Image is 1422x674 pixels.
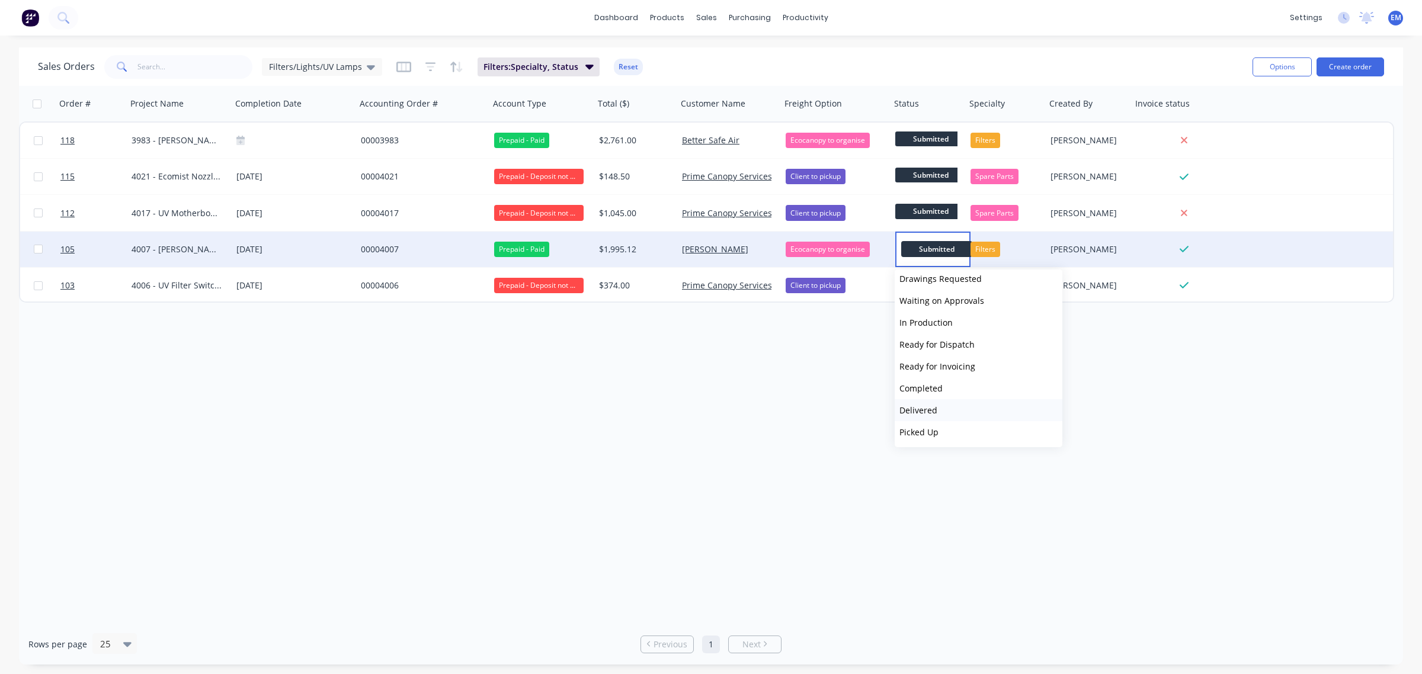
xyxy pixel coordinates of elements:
div: [PERSON_NAME] [1051,207,1123,219]
div: [DATE] [236,242,351,256]
span: Submitted [895,131,966,146]
a: 118 [60,123,132,158]
div: Prepaid - Deposit not Paid [494,278,584,293]
div: 3983 - [PERSON_NAME] Centre of Excellence Filters [132,134,222,146]
a: 115 [60,159,132,194]
div: Filters [971,133,1000,148]
div: Ecocanopy to organise [786,133,870,148]
a: 103 [60,268,132,303]
span: Filters/Lights/UV Lamps [269,60,362,73]
a: Page 1 is your current page [702,636,720,653]
a: Prime Canopy Services [682,280,772,291]
span: Ready for Dispatch [899,339,975,350]
button: Create order [1317,57,1384,76]
div: [DATE] [236,169,351,184]
button: Ready for Invoicing [895,355,1062,377]
button: Picked Up [895,421,1062,443]
a: Better Safe Air [682,134,739,146]
span: Filters: Specialty, Status [483,61,578,73]
div: 4021 - Ecomist Nozzles - Prime [132,171,222,182]
button: Drawings Requested [895,268,1062,290]
span: Previous [654,638,687,650]
div: Project Name [130,98,184,110]
button: Filters:Specialty, Status [478,57,600,76]
span: Delivered [899,405,937,416]
div: Prepaid - Paid [494,242,549,257]
a: Previous page [641,638,693,650]
div: Prepaid - Paid [494,133,549,148]
span: 112 [60,207,75,219]
div: $1,045.00 [599,207,669,219]
div: 4017 - UV Motherboard - Prime [132,207,222,219]
div: $2,761.00 [599,134,669,146]
ul: Pagination [636,636,786,653]
span: Submitted [895,168,966,182]
div: [PERSON_NAME] [1051,243,1123,255]
div: Client to pickup [786,169,845,184]
div: Ecocanopy to organise [786,242,870,257]
span: EM [1391,12,1401,23]
button: Options [1253,57,1312,76]
div: Accounting Order # [360,98,438,110]
div: products [644,9,690,27]
div: 00004021 [361,171,479,182]
div: 00003983 [361,134,479,146]
div: 00004007 [361,243,479,255]
div: [DATE] [236,278,351,293]
span: 103 [60,280,75,291]
span: Waiting on Approvals [899,295,984,306]
div: Client to pickup [786,205,845,220]
span: 118 [60,134,75,146]
span: 115 [60,171,75,182]
span: Drawings Requested [899,273,982,284]
div: Filters [971,242,1000,257]
div: purchasing [723,9,777,27]
div: 4007 - [PERSON_NAME] filters [132,243,222,255]
a: Prime Canopy Services [682,207,772,219]
div: [DATE] [236,206,351,220]
div: $374.00 [599,280,669,291]
span: Rows per page [28,638,87,650]
div: Order # [59,98,91,110]
div: 4006 - UV Filter Switch - Prime [132,280,222,291]
div: Total ($) [598,98,629,110]
button: Delivered [895,399,1062,421]
span: Completed [899,383,943,394]
div: Spare Parts [971,205,1019,220]
div: 00004017 [361,207,479,219]
span: Next [742,638,761,650]
div: [PERSON_NAME] [1051,171,1123,182]
button: Ready for Dispatch [895,333,1062,355]
div: [PERSON_NAME] [1051,134,1123,146]
div: Client to pickup [786,278,845,293]
span: Submitted [895,204,966,219]
div: settings [1284,9,1328,27]
div: sales [690,9,723,27]
div: Completion Date [235,98,302,110]
div: Account Type [493,98,546,110]
a: [PERSON_NAME] [682,243,748,255]
div: Prepaid - Deposit not Paid [494,169,584,184]
div: Customer Name [681,98,745,110]
a: Prime Canopy Services [682,171,772,182]
h1: Sales Orders [38,61,95,72]
div: productivity [777,9,834,27]
div: $148.50 [599,171,669,182]
a: 112 [60,195,132,231]
button: In Production [895,312,1062,333]
button: Completed [895,377,1062,399]
div: Freight Option [784,98,842,110]
div: Spare Parts [971,169,1019,184]
span: Submitted [901,241,972,257]
div: [PERSON_NAME] [1051,280,1123,291]
a: 105 [60,232,132,267]
a: Next page [729,638,781,650]
input: Search... [137,55,253,79]
div: $1,995.12 [599,243,669,255]
span: In Production [899,317,953,328]
div: Status [894,98,919,110]
div: Prepaid - Deposit not Paid [494,205,584,220]
img: Factory [21,9,39,27]
span: 105 [60,243,75,255]
a: dashboard [588,9,644,27]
